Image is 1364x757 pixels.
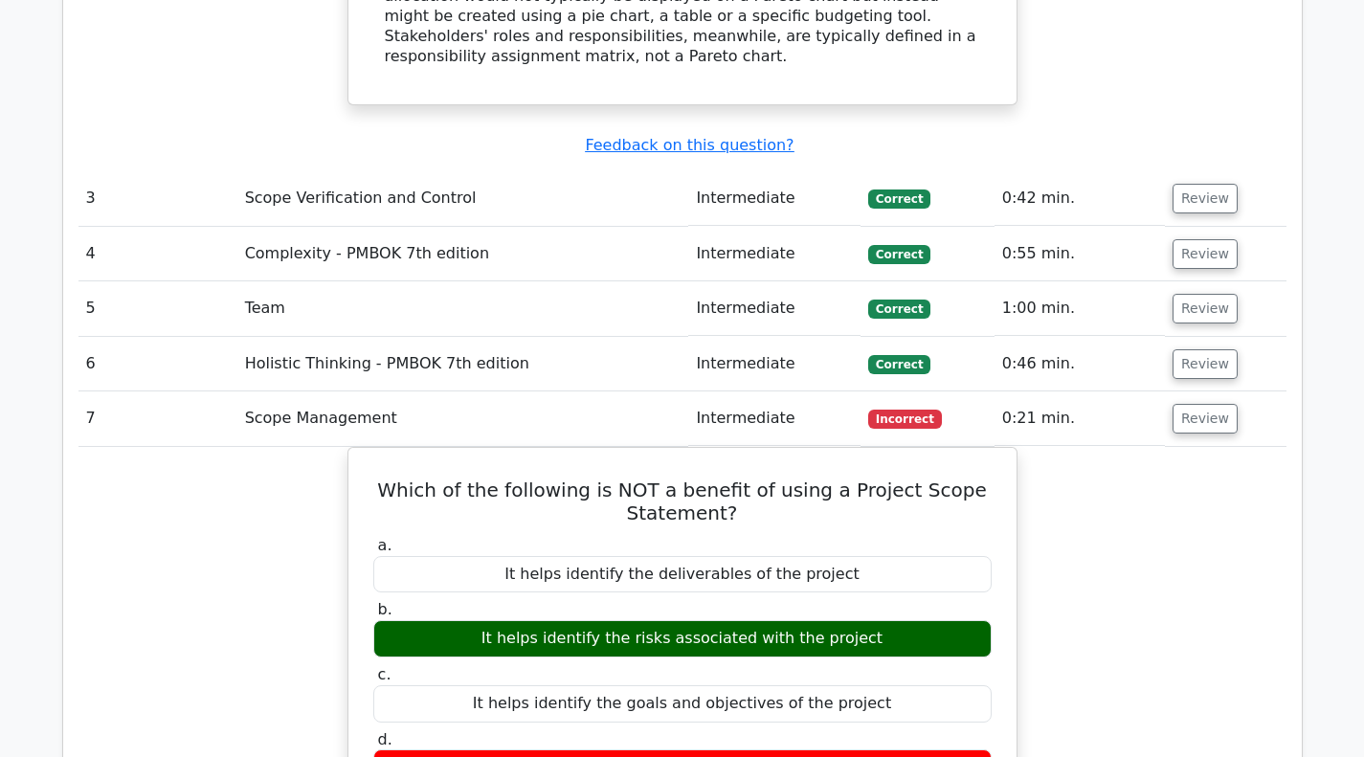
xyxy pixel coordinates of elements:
[78,337,237,391] td: 6
[378,536,392,554] span: a.
[371,479,994,524] h5: Which of the following is NOT a benefit of using a Project Scope Statement?
[868,300,930,319] span: Correct
[868,245,930,264] span: Correct
[78,171,237,226] td: 3
[378,665,391,683] span: c.
[237,227,689,281] td: Complexity - PMBOK 7th edition
[1173,184,1238,213] button: Review
[688,281,861,336] td: Intermediate
[78,281,237,336] td: 5
[868,410,942,429] span: Incorrect
[237,281,689,336] td: Team
[1173,404,1238,434] button: Review
[1173,239,1238,269] button: Review
[78,391,237,446] td: 7
[868,189,930,209] span: Correct
[1173,294,1238,323] button: Review
[995,171,1165,226] td: 0:42 min.
[995,391,1165,446] td: 0:21 min.
[373,685,992,723] div: It helps identify the goals and objectives of the project
[237,391,689,446] td: Scope Management
[868,355,930,374] span: Correct
[995,227,1165,281] td: 0:55 min.
[237,337,689,391] td: Holistic Thinking - PMBOK 7th edition
[688,391,861,446] td: Intermediate
[1173,349,1238,379] button: Review
[378,600,392,618] span: b.
[688,171,861,226] td: Intermediate
[688,227,861,281] td: Intermediate
[373,620,992,657] div: It helps identify the risks associated with the project
[78,227,237,281] td: 4
[995,337,1165,391] td: 0:46 min.
[995,281,1165,336] td: 1:00 min.
[585,136,794,154] a: Feedback on this question?
[688,337,861,391] td: Intermediate
[373,556,992,593] div: It helps identify the deliverables of the project
[237,171,689,226] td: Scope Verification and Control
[378,730,392,748] span: d.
